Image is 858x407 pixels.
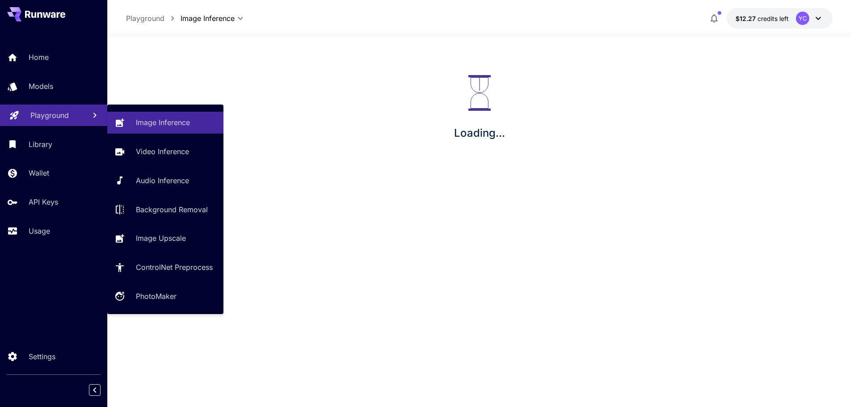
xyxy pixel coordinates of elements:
[107,256,223,278] a: ControlNet Preprocess
[29,226,50,236] p: Usage
[126,13,181,24] nav: breadcrumb
[796,12,809,25] div: YC
[107,198,223,220] a: Background Removal
[107,112,223,134] a: Image Inference
[757,15,789,22] span: credits left
[29,197,58,207] p: API Keys
[136,175,189,186] p: Audio Inference
[136,117,190,128] p: Image Inference
[107,227,223,249] a: Image Upscale
[29,168,49,178] p: Wallet
[126,13,164,24] p: Playground
[454,125,505,141] p: Loading...
[181,13,235,24] span: Image Inference
[96,382,107,398] div: Collapse sidebar
[136,233,186,243] p: Image Upscale
[107,170,223,192] a: Audio Inference
[736,15,757,22] span: $12.27
[107,285,223,307] a: PhotoMaker
[736,14,789,23] div: $12.2726
[107,141,223,163] a: Video Inference
[727,8,833,29] button: $12.2726
[89,384,101,396] button: Collapse sidebar
[136,262,213,273] p: ControlNet Preprocess
[30,110,69,121] p: Playground
[136,146,189,157] p: Video Inference
[29,139,52,150] p: Library
[29,81,53,92] p: Models
[136,291,177,302] p: PhotoMaker
[29,351,55,362] p: Settings
[29,52,49,63] p: Home
[136,204,208,215] p: Background Removal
